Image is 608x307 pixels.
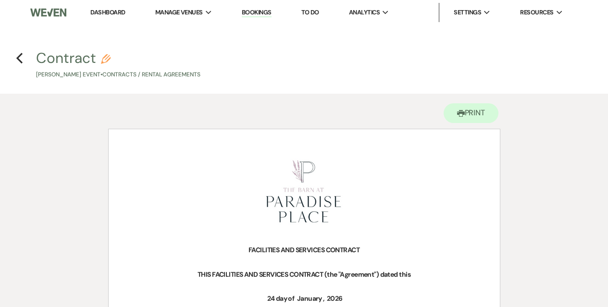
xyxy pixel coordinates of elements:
[326,293,344,304] span: 2026
[242,8,272,17] a: Bookings
[30,2,66,23] img: Weven Logo
[276,294,295,303] strong: day of
[266,293,276,304] span: 24
[520,8,553,17] span: Resources
[255,153,351,232] img: Screenshot 2024-01-08 at 4.15.26 PM.png
[36,51,200,79] button: Contract[PERSON_NAME] Event•Contracts / Rental Agreements
[36,70,200,79] p: [PERSON_NAME] Event • Contracts / Rental Agreements
[323,294,324,303] strong: ,
[349,8,380,17] span: Analytics
[198,270,410,279] strong: THIS FACILITIES AND SERVICES CONTRACT (the "Agreement") dated this
[301,8,319,16] a: To Do
[248,246,360,254] strong: FACILITIES AND SERVICES CONTRACT
[444,103,499,123] button: Print
[155,8,203,17] span: Manage Venues
[296,293,323,304] span: January
[90,8,125,16] a: Dashboard
[454,8,481,17] span: Settings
